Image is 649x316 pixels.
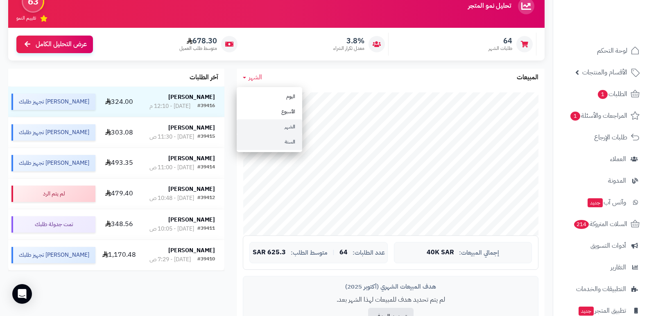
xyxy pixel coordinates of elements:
[237,134,302,150] a: السنة
[168,246,215,255] strong: [PERSON_NAME]
[249,295,532,305] p: لم يتم تحديد هدف للمبيعات لهذا الشهر بعد.
[179,45,217,52] span: متوسط طلب العميل
[179,36,217,45] span: 678.30
[197,133,215,141] div: #39415
[16,15,36,22] span: تقييم النمو
[488,36,512,45] span: 64
[610,153,626,165] span: العملاء
[459,249,499,256] span: إجمالي المبيعات:
[168,154,215,163] strong: [PERSON_NAME]
[197,255,215,264] div: #39410
[168,93,215,101] strong: [PERSON_NAME]
[237,119,302,134] a: الشهر
[197,194,215,202] div: #39412
[333,36,364,45] span: 3.8%
[558,258,644,277] a: التقارير
[99,209,140,240] td: 348.56
[149,102,190,110] div: [DATE] - 12:10 م
[558,106,644,126] a: المراجعات والأسئلة1
[149,194,194,202] div: [DATE] - 10:48 ص
[593,19,641,36] img: logo-2.png
[12,284,32,304] div: Open Intercom Messenger
[558,41,644,61] a: لوحة التحكم
[149,164,194,172] div: [DATE] - 11:00 ص
[558,171,644,190] a: المدونة
[190,74,218,81] h3: آخر الطلبات
[558,214,644,234] a: السلات المتروكة214
[99,117,140,148] td: 303.08
[168,123,215,132] strong: [PERSON_NAME]
[598,90,608,99] span: 1
[558,236,644,255] a: أدوات التسويق
[149,255,191,264] div: [DATE] - 7:29 ص
[99,240,140,270] td: 1,170.48
[99,148,140,178] td: 493.35
[611,262,626,273] span: التقارير
[11,124,95,141] div: [PERSON_NAME] تجهيز طلبك
[488,45,512,52] span: طلبات الشهر
[468,2,511,10] h3: تحليل نمو المتجر
[197,164,215,172] div: #39414
[582,67,627,78] span: الأقسام والمنتجات
[237,89,302,104] a: اليوم
[11,155,95,171] div: [PERSON_NAME] تجهيز طلبك
[597,88,627,100] span: الطلبات
[594,132,627,143] span: طلبات الإرجاع
[243,73,262,82] a: الشهر
[249,72,262,82] span: الشهر
[253,249,286,256] span: 625.3 SAR
[168,185,215,193] strong: [PERSON_NAME]
[587,197,626,208] span: وآتس آب
[11,186,95,202] div: لم يتم الرد
[570,112,581,121] span: 1
[558,193,644,212] a: وآتس آبجديد
[558,84,644,104] a: الطلبات1
[197,102,215,110] div: #39416
[558,128,644,147] a: طلبات الإرجاع
[149,225,194,233] div: [DATE] - 10:05 ص
[197,225,215,233] div: #39411
[558,149,644,169] a: العملاء
[590,240,626,251] span: أدوات التسويق
[291,249,328,256] span: متوسط الطلب:
[573,218,627,230] span: السلات المتروكة
[99,87,140,117] td: 324.00
[168,215,215,224] strong: [PERSON_NAME]
[149,133,194,141] div: [DATE] - 11:30 ص
[597,45,627,56] span: لوحة التحكم
[558,279,644,299] a: التطبيقات والخدمات
[11,216,95,233] div: تمت جدولة طلبك
[570,110,627,121] span: المراجعات والأسئلة
[517,74,538,81] h3: المبيعات
[99,179,140,209] td: 479.40
[576,283,626,295] span: التطبيقات والخدمات
[332,249,335,255] span: |
[339,249,348,256] span: 64
[36,40,87,49] span: عرض التحليل الكامل
[608,175,626,186] span: المدونة
[16,36,93,53] a: عرض التحليل الكامل
[333,45,364,52] span: معدل تكرار الشراء
[353,249,385,256] span: عدد الطلبات:
[11,94,95,110] div: [PERSON_NAME] تجهيز طلبك
[579,307,594,316] span: جديد
[427,249,454,256] span: 40K SAR
[237,104,302,119] a: الأسبوع
[588,198,603,207] span: جديد
[11,247,95,263] div: [PERSON_NAME] تجهيز طلبك
[574,220,589,229] span: 214
[249,282,532,291] div: هدف المبيعات الشهري (أكتوبر 2025)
